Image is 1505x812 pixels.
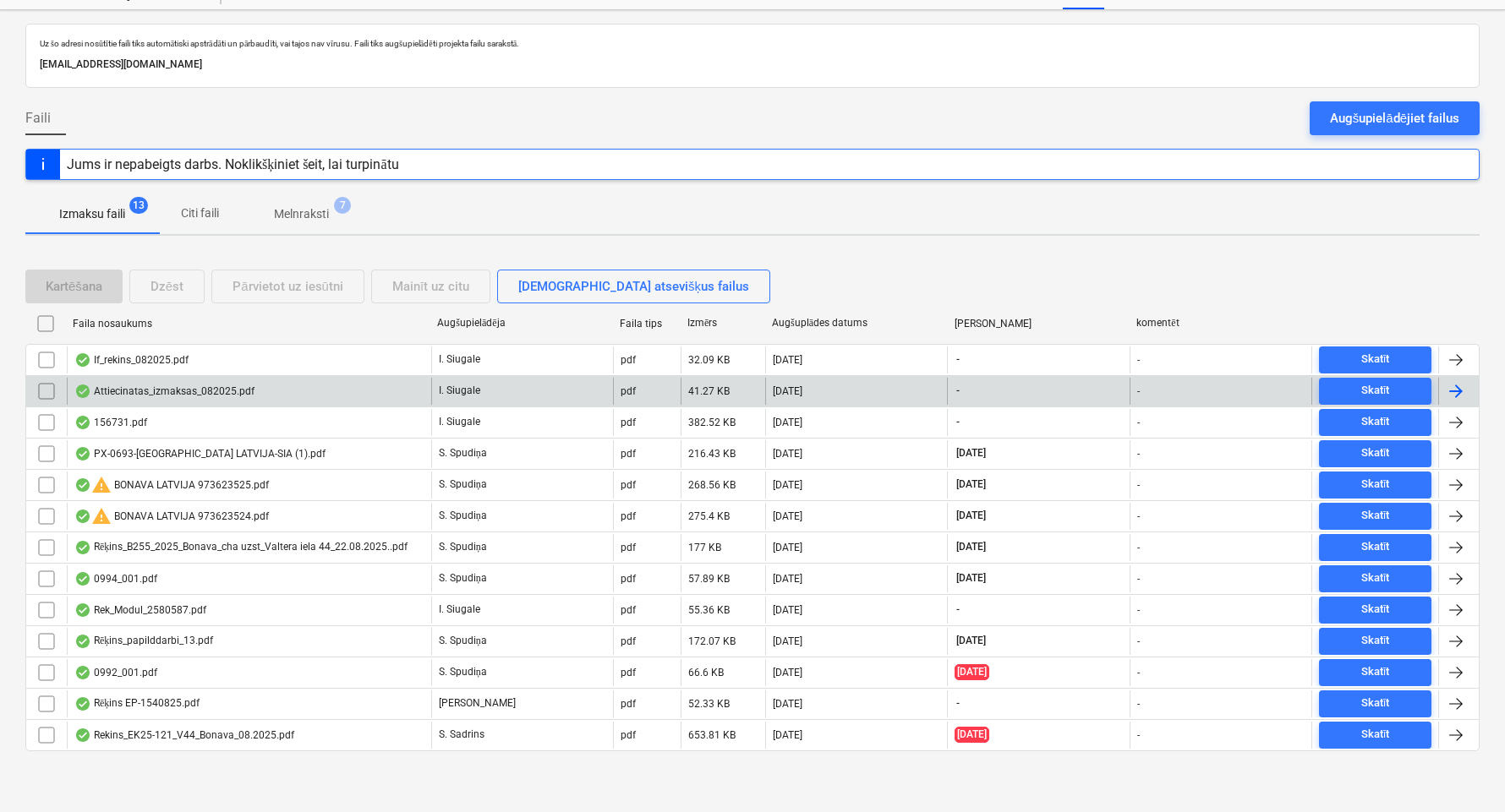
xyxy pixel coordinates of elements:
div: Skatīt [1361,350,1390,369]
div: Skatīt [1361,475,1390,494]
p: S. Spudiņa [439,540,487,554]
div: pdf [621,510,636,522]
span: 7 [334,197,351,214]
div: Skatīt [1361,412,1390,432]
button: Skatīt [1319,409,1431,436]
div: pdf [621,573,636,585]
div: Faila nosaukums [73,318,424,330]
span: [DATE] [955,509,988,523]
div: Attiecinatas_izmaksas_082025.pdf [74,384,254,398]
span: - [955,384,961,398]
div: OCR pabeigts [74,728,91,742]
div: Augšupielādējiet failus [1330,107,1459,129]
div: Skatīt [1361,381,1390,401]
p: I. Siugale [439,352,480,367]
div: OCR pabeigts [74,447,91,460]
div: Skatīt [1361,631,1390,651]
div: If_rekins_082025.pdf [74,353,189,367]
div: pdf [621,448,636,460]
button: Skatīt [1319,659,1431,686]
span: [DATE] [955,477,988,492]
span: [DATE] [955,540,988,554]
button: Skatīt [1319,440,1431,467]
p: S. Spudiņa [439,634,487,648]
div: pdf [621,635,636,647]
div: 52.33 KB [688,698,730,710]
iframe: Chat Widget [1420,731,1505,812]
p: S. Sadrins [439,728,484,742]
div: OCR pabeigts [74,541,91,554]
span: - [955,352,961,367]
p: I. Siugale [439,602,480,617]
span: warning [91,506,112,526]
div: pdf [621,385,636,397]
div: OCR pabeigts [74,353,91,367]
span: - [955,415,961,429]
div: OCR pabeigts [74,384,91,398]
div: - [1137,542,1140,553]
div: [DATE] [773,354,802,366]
span: [DATE] [955,664,989,680]
div: 275.4 KB [688,510,730,522]
div: Skatīt [1361,600,1390,619]
div: pdf [621,354,636,366]
div: [DATE] [773,573,802,585]
span: 13 [129,197,148,214]
p: Izmaksu faili [59,205,125,223]
div: 57.89 KB [688,573,730,585]
div: [DATE] [773,667,802,678]
div: komentēt [1136,317,1305,330]
span: - [955,696,961,711]
span: warning [91,475,112,495]
div: 66.6 KB [688,667,724,678]
button: [DEMOGRAPHIC_DATA] atsevišķus failus [497,270,770,303]
div: [DATE] [773,385,802,397]
div: PX-0693-[GEOGRAPHIC_DATA] LATVIJA-SIA (1).pdf [74,447,326,460]
div: Faila tips [620,318,674,330]
div: - [1137,385,1140,397]
div: OCR pabeigts [74,510,91,523]
div: 653.81 KB [688,729,736,741]
div: OCR pabeigts [74,666,91,679]
div: OCR pabeigts [74,478,91,492]
span: - [955,602,961,617]
div: Skatīt [1361,725,1390,744]
div: 32.09 KB [688,354,730,366]
span: [DATE] [955,634,988,648]
div: Skatīt [1361,444,1390,463]
div: - [1137,667,1140,678]
div: pdf [621,417,636,428]
p: S. Spudiņa [439,477,487,492]
p: I. Siugale [439,384,480,398]
div: 177 KB [688,542,721,553]
div: [DATE] [773,604,802,616]
div: 41.27 KB [688,385,730,397]
button: Skatīt [1319,628,1431,655]
div: Jums ir nepabeigts darbs. Noklikšķiniet šeit, lai turpinātu [67,156,399,172]
div: - [1137,635,1140,647]
div: - [1137,729,1140,741]
div: OCR pabeigts [74,416,91,429]
p: [EMAIL_ADDRESS][DOMAIN_NAME] [40,56,1465,74]
div: BONAVA LATVIJA 973623525.pdf [74,475,269,495]
div: [DATE] [773,448,802,460]
p: S. Spudiņa [439,509,487,523]
button: Skatīt [1319,378,1431,405]
div: 216.43 KB [688,448,736,460]
div: - [1137,354,1140,366]
div: OCR pabeigts [74,572,91,586]
p: Melnraksti [274,205,329,223]
div: - [1137,510,1140,522]
span: [DATE] [955,446,988,460]
p: Citi faili [179,204,220,222]
div: 0992_001.pdf [74,666,157,679]
div: [DATE] [773,635,802,647]
div: [DATE] [773,417,802,428]
div: pdf [621,667,636,678]
div: - [1137,448,1140,460]
div: pdf [621,698,636,710]
div: [DATE] [773,729,802,741]
div: - [1137,479,1140,491]
p: Uz šo adresi nosūtītie faili tiks automātiski apstrādāti un pārbaudīti, vai tajos nav vīrusu. Fai... [40,38,1465,49]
